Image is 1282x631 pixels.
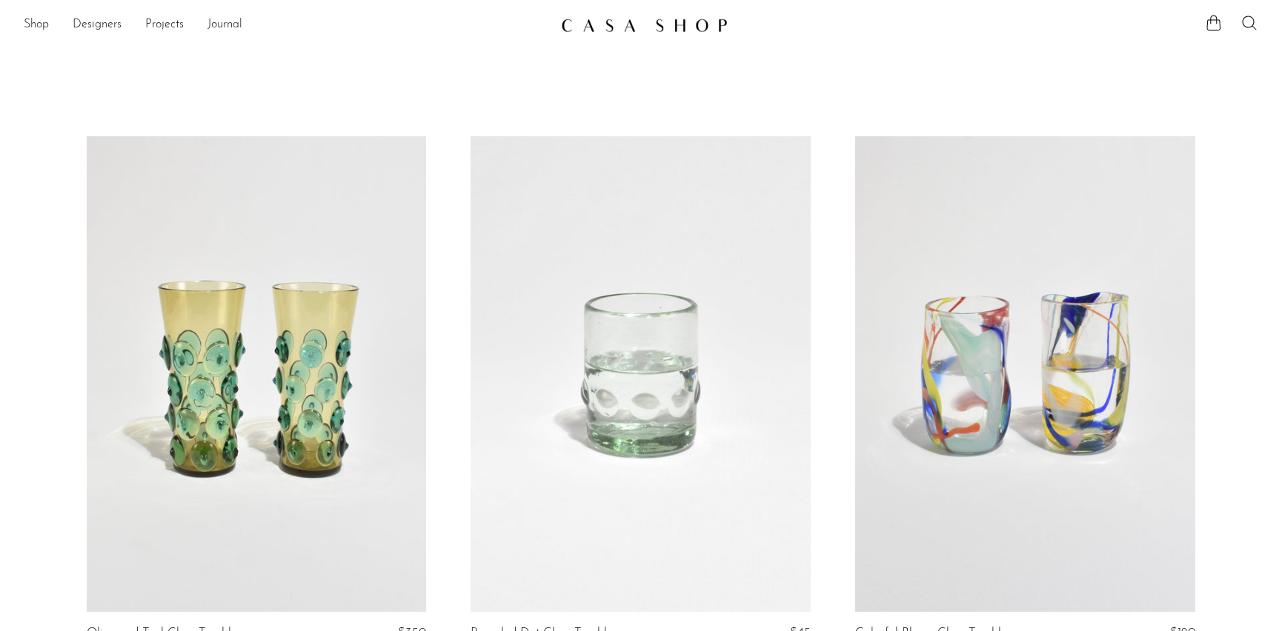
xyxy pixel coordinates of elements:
[24,13,549,38] ul: NEW HEADER MENU
[24,13,549,38] nav: Desktop navigation
[145,16,184,35] a: Projects
[73,16,122,35] a: Designers
[207,16,242,35] a: Journal
[24,16,49,35] a: Shop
